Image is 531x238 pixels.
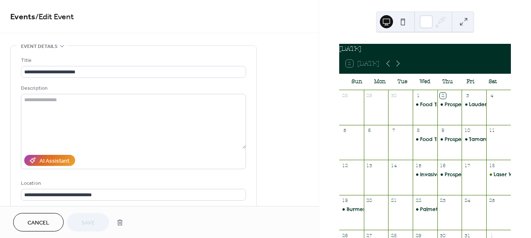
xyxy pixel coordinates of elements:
div: Title [21,56,244,65]
div: Laser Wolf [486,171,511,178]
button: Cancel [13,213,64,231]
div: 7 [391,127,397,134]
div: Prosperity Brewers [437,136,462,143]
div: Burmese Python Party [347,206,401,213]
div: LauderAle Brewery [469,101,517,108]
div: Prosperity Brewers [445,136,491,143]
div: 10 [464,127,470,134]
div: 14 [391,162,397,168]
div: Sun [346,74,368,90]
div: 1 [415,93,421,99]
div: Sat [482,74,504,90]
div: LauderAle Brewery [462,101,486,108]
div: 24 [464,197,470,204]
div: 3 [464,93,470,99]
div: Thu [436,74,459,90]
div: 9 [440,127,446,134]
div: Food Trucks at Volunteer Park [413,136,437,143]
span: Cancel [28,219,49,227]
div: Invasive Brewing [413,171,437,178]
div: Palmetto Promenade [413,206,437,213]
div: Description [21,84,244,93]
div: Food Trucks at Volunteer Park [413,101,437,108]
div: Prosperity Brewers [437,101,462,108]
div: Palmetto Promenade [420,206,474,213]
div: Location [21,179,244,188]
span: Event details [21,42,57,51]
div: 20 [366,197,372,204]
div: Tue [391,74,414,90]
div: 18 [489,162,495,168]
div: Mon [368,74,391,90]
div: 11 [489,127,495,134]
div: 21 [391,197,397,204]
div: Fri [459,74,482,90]
div: 6 [366,127,372,134]
div: 23 [440,197,446,204]
div: 4 [489,93,495,99]
div: Food Trucks at [GEOGRAPHIC_DATA] [420,101,509,108]
div: 25 [489,197,495,204]
div: Laser Wolf [494,171,520,178]
div: 8 [415,127,421,134]
div: 22 [415,197,421,204]
div: Wed [414,74,436,90]
div: 13 [366,162,372,168]
div: Burmese Python Party [339,206,364,213]
div: Prosperity Brewers [445,171,491,178]
div: 15 [415,162,421,168]
div: AI Assistant [39,157,69,165]
div: Invasive Brewing [420,171,463,178]
div: 29 [366,93,372,99]
div: Prosperity Brewers [445,101,491,108]
div: 17 [464,162,470,168]
span: / Edit Event [35,9,74,25]
div: 30 [391,93,397,99]
div: 19 [342,197,348,204]
div: 2 [440,93,446,99]
div: Tamarac Food Truck Friday [462,136,486,143]
a: Events [10,9,35,25]
div: 16 [440,162,446,168]
button: AI Assistant [24,155,75,166]
div: 12 [342,162,348,168]
div: 28 [342,93,348,99]
div: Prosperity Brewers [437,171,462,178]
div: Food Trucks at [GEOGRAPHIC_DATA] [420,136,509,143]
div: [DATE] [339,44,511,54]
div: 5 [342,127,348,134]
